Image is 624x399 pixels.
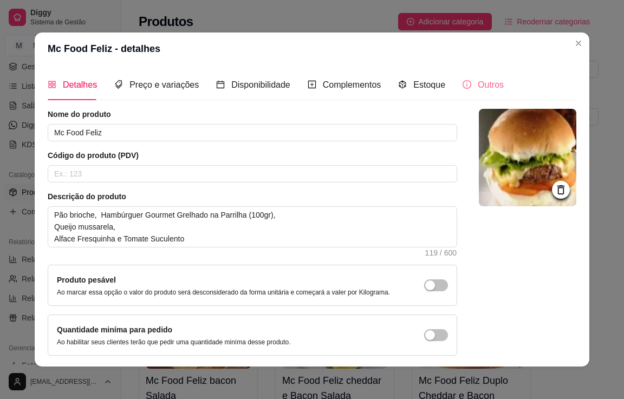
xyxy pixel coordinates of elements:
label: Quantidade miníma para pedido [57,325,172,334]
span: appstore [48,80,56,89]
header: Mc Food Feliz - detalhes [35,32,589,65]
span: Preço e variações [129,80,199,89]
span: Disponibilidade [231,80,290,89]
article: Nome do produto [48,109,457,120]
p: Ao habilitar seus clientes terão que pedir uma quantidade miníma desse produto. [57,338,291,346]
article: Código do produto (PDV) [48,150,457,161]
input: Ex.: Hamburguer de costela [48,124,457,141]
span: Estoque [413,80,445,89]
span: Complementos [323,80,381,89]
span: code-sandbox [398,80,407,89]
span: calendar [216,80,225,89]
span: plus-square [308,80,316,89]
input: Ex.: 123 [48,165,457,182]
span: info-circle [463,80,471,89]
article: Descrição do produto [48,191,457,202]
button: Close [570,35,587,52]
label: Produto pesável [57,276,116,284]
span: Outros [478,80,504,89]
img: logo da loja [479,109,576,206]
span: Detalhes [63,80,97,89]
p: Ao marcar essa opção o valor do produto será desconsiderado da forma unitária e começará a valer ... [57,288,390,297]
textarea: Pão brioche, Hambúrguer Gourmet Grelhado na Parrilha (100gr), Queijo mussarela, Alface Fresquinha... [48,207,457,247]
span: tags [114,80,123,89]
